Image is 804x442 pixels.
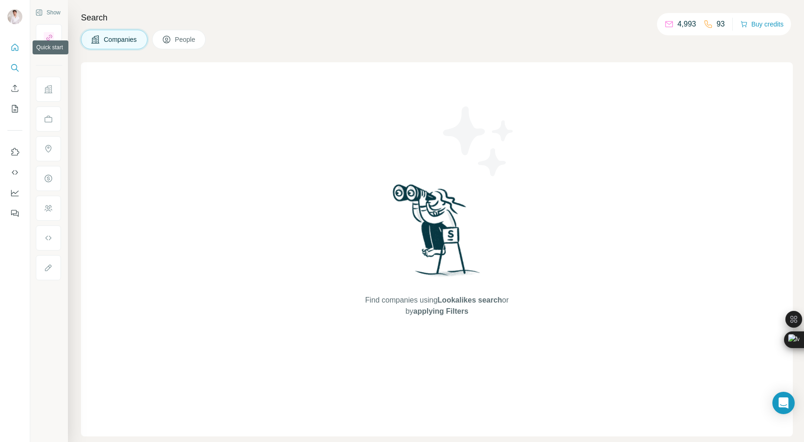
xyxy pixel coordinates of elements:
[7,80,22,97] button: Enrich CSV
[437,296,502,304] span: Lookalikes search
[7,164,22,181] button: Use Surfe API
[740,18,784,31] button: Buy credits
[7,205,22,222] button: Feedback
[29,6,67,20] button: Show
[175,35,196,44] span: People
[7,185,22,201] button: Dashboard
[7,59,22,76] button: Search
[772,392,795,414] div: Open Intercom Messenger
[413,307,468,315] span: applying Filters
[7,144,22,160] button: Use Surfe on LinkedIn
[7,39,22,56] button: Quick start
[7,100,22,117] button: My lists
[389,182,485,285] img: Surfe Illustration - Woman searching with binoculars
[362,295,511,317] span: Find companies using or by
[717,19,725,30] p: 93
[437,99,521,183] img: Surfe Illustration - Stars
[104,35,138,44] span: Companies
[81,11,793,24] h4: Search
[677,19,696,30] p: 4,993
[7,9,22,24] img: Avatar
